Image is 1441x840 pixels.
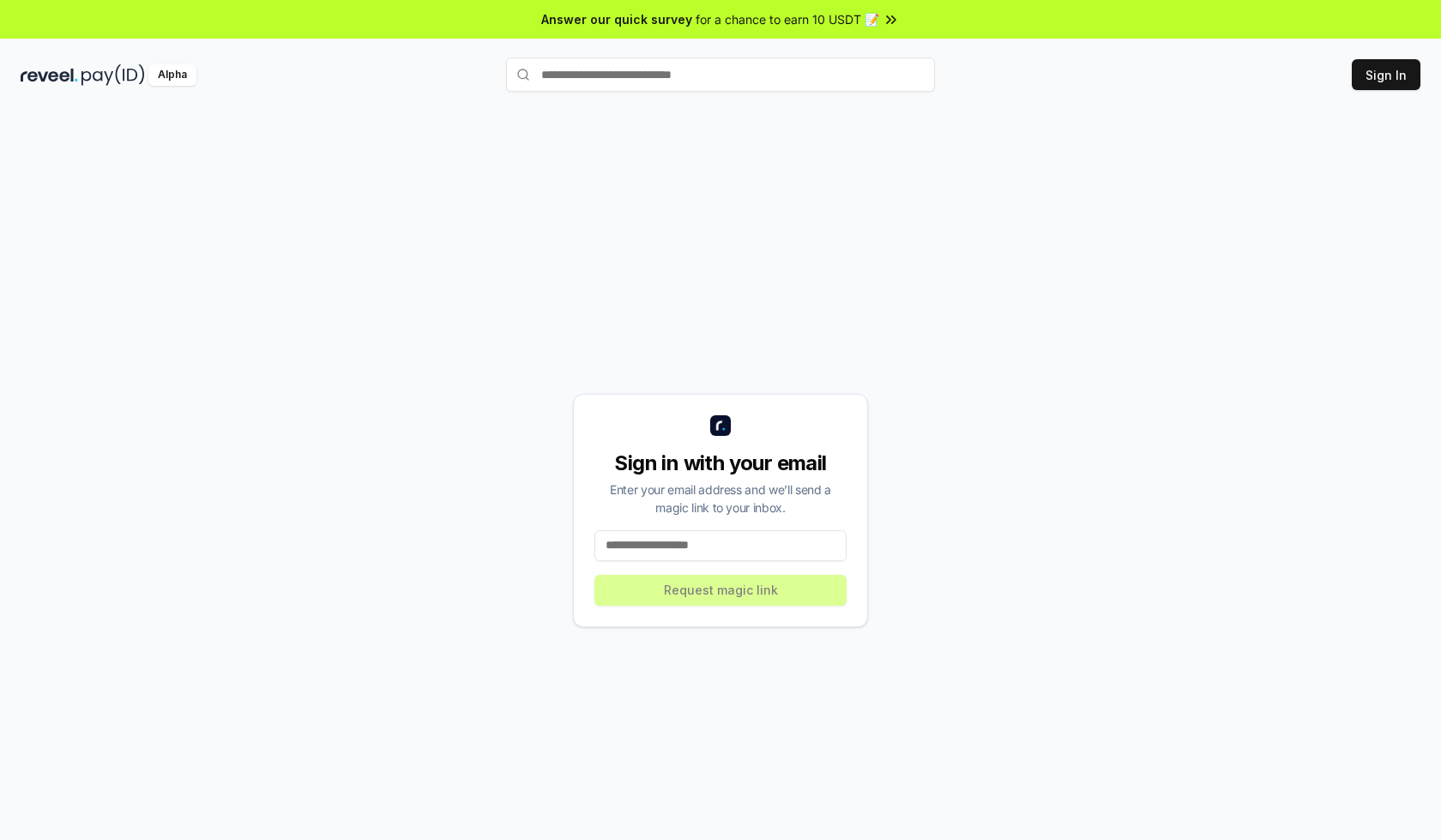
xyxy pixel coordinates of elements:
[21,64,78,86] img: reveel_dark
[81,64,145,86] img: pay_id
[710,415,731,436] img: logo_small
[541,10,692,28] span: Answer our quick survey
[594,480,847,517] div: Enter your email address and we’ll send a magic link to your inbox.
[148,64,196,86] div: Alpha
[1352,59,1420,90] button: Sign In
[696,10,879,28] span: for a chance to earn 10 USDT 📝
[594,450,847,477] div: Sign in with your email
